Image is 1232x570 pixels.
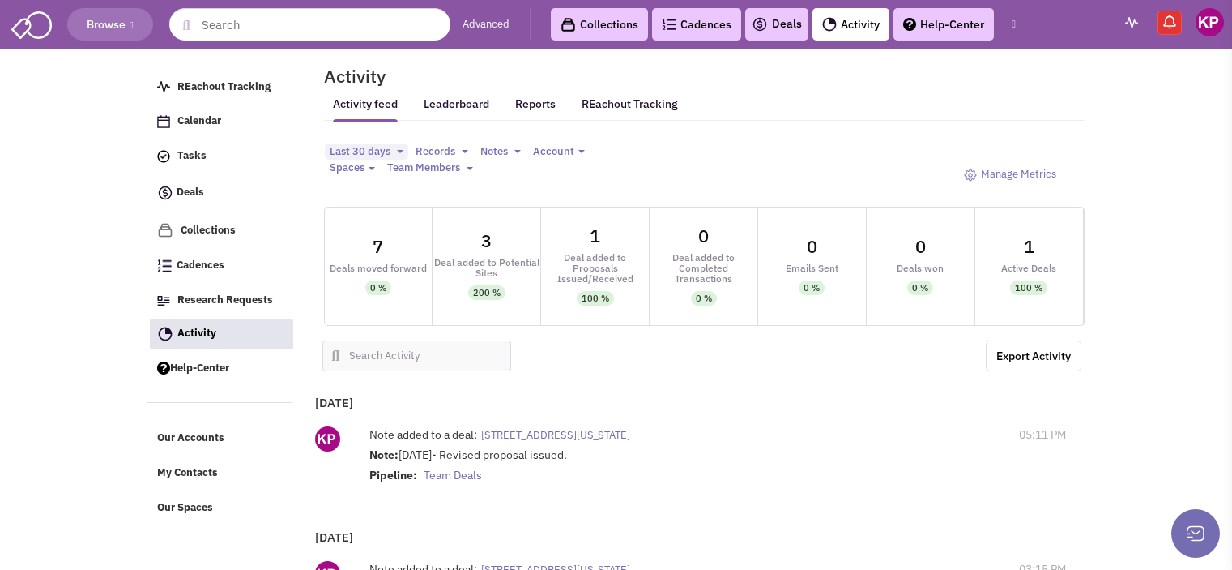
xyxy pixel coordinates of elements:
[481,232,492,250] div: 3
[330,144,390,158] span: Last 30 days
[986,341,1081,371] a: Export the below as a .XLSX spreadsheet
[157,362,170,375] img: help.png
[373,238,383,255] div: 7
[11,8,52,39] img: SmartAdmin
[1015,281,1042,295] div: 100 %
[590,227,600,245] div: 1
[463,17,509,32] a: Advanced
[411,144,473,161] button: Records
[528,144,590,161] button: Account
[84,17,136,32] span: Browse
[369,448,399,462] strong: Note:
[912,281,928,295] div: 0 %
[650,252,757,284] div: Deal added to Completed Transactions
[652,8,741,41] a: Cadences
[662,19,676,30] img: Cadences_logo.png
[893,8,994,41] a: Help-Center
[149,106,292,137] a: Calendar
[177,259,224,272] span: Cadences
[582,87,678,121] a: REachout Tracking
[369,447,944,487] div: [DATE]- Revised proposal issued.
[177,326,216,340] span: Activity
[177,149,207,163] span: Tasks
[157,296,170,306] img: Research.png
[325,160,380,177] button: Spaces
[157,431,224,445] span: Our Accounts
[157,500,213,514] span: Our Spaces
[149,493,292,524] a: Our Spaces
[696,291,712,306] div: 0 %
[157,150,170,163] img: icon-tasks.png
[903,18,916,31] img: help.png
[867,263,974,273] div: Deals won
[315,395,353,410] b: [DATE]
[698,227,709,245] div: 0
[370,281,386,295] div: 0 %
[956,160,1064,190] a: Manage Metrics
[149,141,292,172] a: Tasks
[149,251,292,281] a: Cadences
[67,8,153,41] button: Browse
[157,259,172,272] img: Cadences_logo.png
[322,341,512,371] input: Search Activity
[804,281,820,295] div: 0 %
[157,115,170,128] img: Calendar.png
[812,8,889,41] a: Activity
[149,72,292,103] a: REachout Tracking
[325,263,433,273] div: Deals moved forward
[480,144,508,158] span: Notes
[481,428,630,442] span: [STREET_ADDRESS][US_STATE]
[551,8,648,41] a: Collections
[149,215,292,246] a: Collections
[915,238,926,255] div: 0
[177,79,271,93] span: REachout Tracking
[424,96,489,122] a: Leaderboard
[369,468,417,482] strong: Pipeline:
[158,327,173,341] img: Activity.png
[424,468,482,482] span: Team Deals
[752,15,802,34] a: Deals
[330,161,364,174] span: Spaces
[369,426,477,443] label: Note added to a deal:
[315,426,340,452] img: ny_GipEnDU-kinWYCc5EwQ.png
[515,96,556,122] a: Reports
[304,69,386,84] h2: Activity
[822,17,837,32] img: Activity.png
[475,144,526,161] button: Notes
[807,238,817,255] div: 0
[387,161,460,174] span: Team Members
[1196,8,1224,36] img: Keypoint Partners
[149,458,292,489] a: My Contacts
[325,144,408,161] button: Last 30 days
[150,319,293,349] a: Activity
[169,8,450,41] input: Search
[157,222,173,238] img: icon-collection-lavender.png
[1024,238,1034,255] div: 1
[975,263,1083,273] div: Active Deals
[416,144,455,158] span: Records
[541,252,649,284] div: Deal added to Proposals Issued/Received
[964,169,977,182] img: octicon_gear-24.png
[582,291,609,306] div: 100 %
[177,114,221,128] span: Calendar
[315,529,353,545] b: [DATE]
[149,423,292,454] a: Our Accounts
[382,160,478,177] button: Team Members
[433,257,540,278] div: Deal added to Potential Sites
[149,176,292,211] a: Deals
[157,466,218,480] span: My Contacts
[561,17,576,32] img: icon-collection-lavender-black.svg
[473,285,501,300] div: 200 %
[149,285,292,316] a: Research Requests
[758,263,866,273] div: Emails Sent
[157,183,173,203] img: icon-deals.svg
[181,223,236,237] span: Collections
[752,15,768,34] img: icon-deals.svg
[333,96,398,122] a: Activity feed
[177,293,273,306] span: Research Requests
[533,144,574,158] span: Account
[149,354,292,384] a: Help-Center
[1019,426,1066,443] span: 05:11 PM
